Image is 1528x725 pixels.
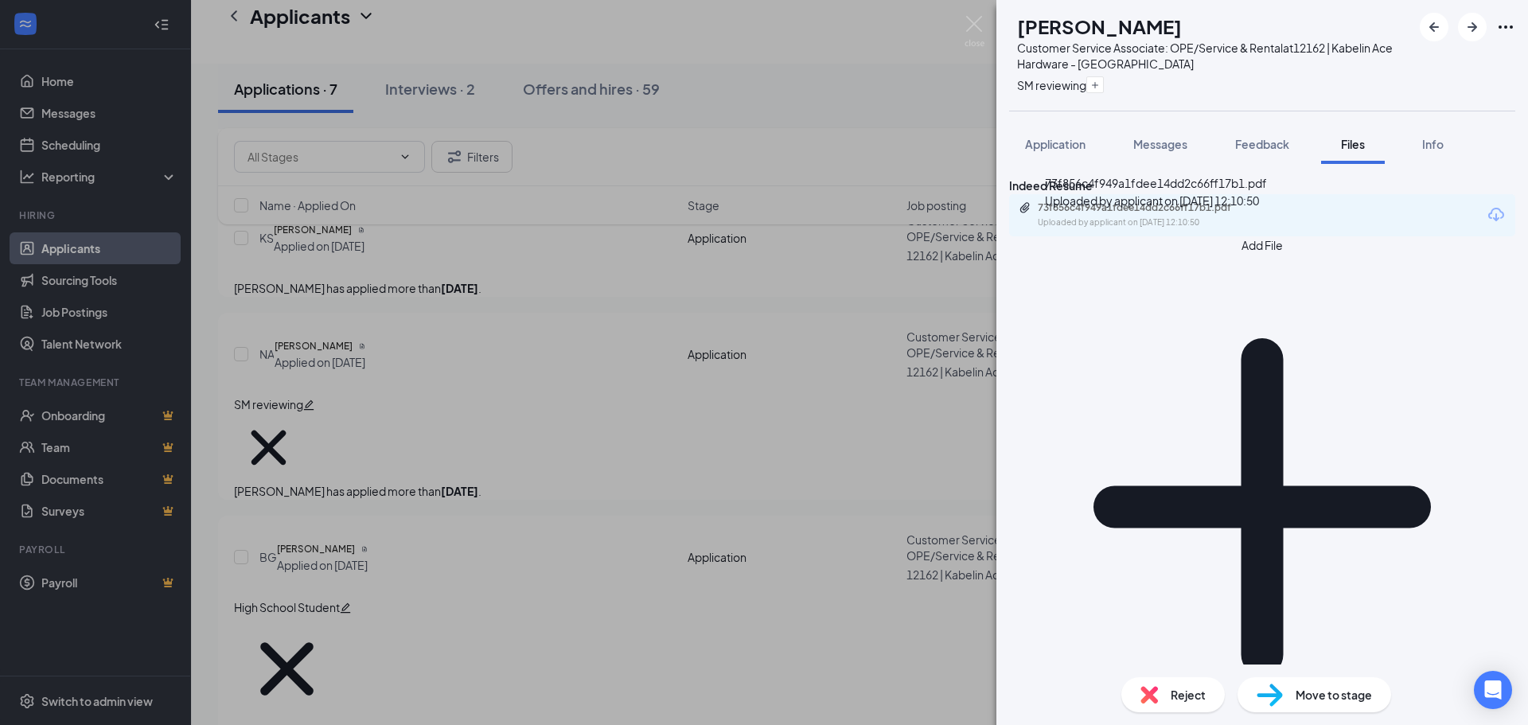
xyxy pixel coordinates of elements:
svg: Download [1487,205,1506,224]
button: ArrowLeftNew [1420,13,1448,41]
div: Uploaded by applicant on [DATE] 12:10:50 [1038,216,1277,229]
div: Open Intercom Messenger [1474,671,1512,709]
span: Move to stage [1296,686,1372,704]
div: 73f856c4f949a1fdee14dd2c66ff17b1.pdf Uploaded by applicant on [DATE] 12:10:50 [1045,174,1267,209]
svg: Ellipses [1496,18,1515,37]
span: SM reviewing [1017,78,1086,92]
svg: ArrowLeftNew [1425,18,1444,37]
svg: ArrowRight [1463,18,1482,37]
span: Application [1025,137,1086,151]
span: Info [1422,137,1444,151]
div: Indeed Resume [1009,177,1515,194]
span: Messages [1133,137,1187,151]
span: Files [1341,137,1365,151]
div: Customer Service Associate: OPE/Service & Rental at 12162 | Kabelin Ace Hardware - [GEOGRAPHIC_DATA] [1017,40,1412,72]
a: Paperclip73f856c4f949a1fdee14dd2c66ff17b1.pdfUploaded by applicant on [DATE] 12:10:50 [1019,201,1277,229]
button: Plus [1086,76,1104,93]
div: 73f856c4f949a1fdee14dd2c66ff17b1.pdf [1038,201,1261,214]
h1: [PERSON_NAME] [1017,13,1182,40]
button: ArrowRight [1458,13,1487,41]
svg: Paperclip [1019,201,1031,214]
span: Feedback [1235,137,1289,151]
svg: Plus [1090,80,1100,90]
span: Reject [1171,686,1206,704]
